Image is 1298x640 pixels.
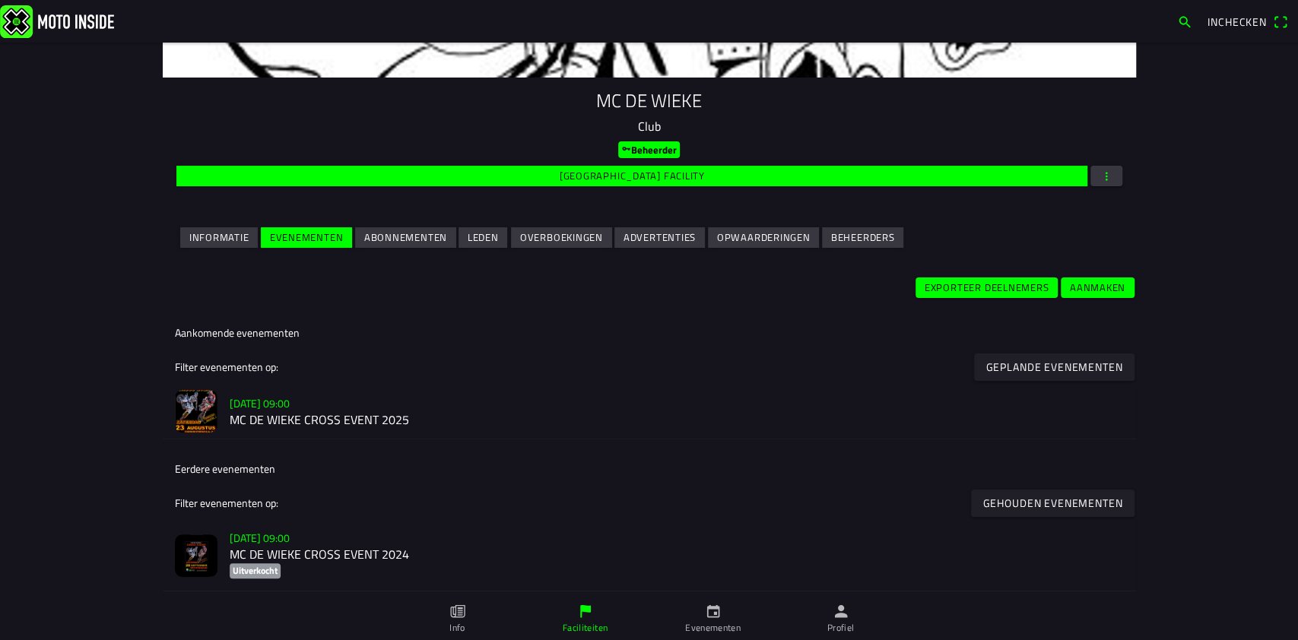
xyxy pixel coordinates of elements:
ion-label: Evenementen [685,621,741,635]
ion-label: Filter evenementen op: [175,495,278,511]
ion-icon: calendar [705,603,722,619]
ion-button: Abonnementen [355,227,456,248]
ion-label: Aankomende evenementen [175,325,300,341]
a: search [1169,8,1200,34]
span: Inchecken [1208,14,1267,30]
ion-label: Eerdere evenementen [175,461,275,477]
ion-button: Advertenties [614,227,705,248]
ion-text: [DATE] 09:00 [230,530,290,546]
ion-button: Opwaarderingen [708,227,819,248]
ion-button: Exporteer deelnemers [916,277,1058,298]
ion-icon: key [621,144,631,154]
a: Incheckenqr scanner [1200,8,1295,34]
img: t7fnKicc1oua0hfKMZR76Q8JJTtnBpYf91yRQPdg.jpg [175,390,217,432]
h2: MC DE WIEKE CROSS EVENT 2025 [230,413,1124,427]
ion-button: Informatie [180,227,258,248]
ion-label: Faciliteiten [563,621,608,635]
ion-button: Overboekingen [511,227,612,248]
ion-button: [GEOGRAPHIC_DATA] facility [176,166,1087,186]
ion-text: Geplande evenementen [985,361,1122,372]
ion-icon: flag [577,603,594,619]
ion-icon: paper [449,603,466,619]
ion-text: Uitverkocht [233,563,278,578]
ion-button: Beheerders [822,227,903,248]
h1: MC DE WIEKE [175,90,1124,112]
ion-text: Gehouden evenementen [982,497,1122,508]
img: l2jzb0F40ZVfVzPD5qxtHDA2FZKT2ObKe2vjlLkn.jpg [175,534,217,577]
ion-label: Profiel [827,621,855,635]
ion-label: Filter evenementen op: [175,359,278,375]
ion-button: Leden [459,227,507,248]
ion-icon: person [833,603,849,619]
p: Club [175,117,1124,135]
ion-button: Evenementen [261,227,352,248]
ion-label: Info [449,621,465,635]
h2: MC DE WIEKE CROSS EVENT 2024 [230,547,1124,562]
ion-badge: Beheerder [618,141,680,158]
ion-text: [DATE] 09:00 [230,395,290,411]
ion-button: Aanmaken [1061,277,1135,298]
